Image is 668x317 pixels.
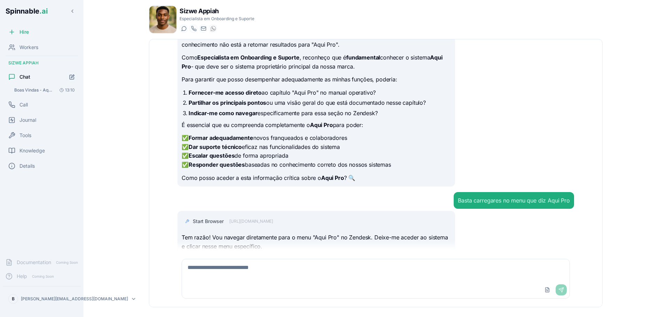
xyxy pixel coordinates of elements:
[189,99,266,106] strong: Partilhar os principais pontos
[189,109,451,118] p: especificamente para essa seção no Zendesk?
[3,57,81,69] div: Sizwe Appiah
[310,121,333,128] strong: Aqui Pro
[321,174,344,181] strong: Aqui Pro
[12,296,15,302] span: B
[189,88,451,97] p: ao capítulo "Aqui Pro" no manual operativo?
[189,143,242,150] strong: Dar suporte técnico
[189,24,198,33] button: Start a call with Sizwe Appiah
[19,101,28,108] span: Call
[182,53,451,71] p: Como , reconheço que é conhecer o sistema - que deve ser o sistema proprietário principal da noss...
[30,273,56,280] span: Coming Soon
[209,24,217,33] button: WhatsApp
[180,16,254,22] p: Especialista em Onboarding e Suporte
[57,87,75,93] span: 13:10
[66,71,78,83] button: Start new chat
[189,98,451,108] p: ou uma visão geral do que está documentado nesse capítulo?
[182,54,443,70] strong: Aqui Pro
[149,6,176,33] img: Sizwe Appiah
[197,54,299,61] strong: Especialista em Onboarding e Suporte
[182,31,451,49] p: Estou a ter dificuldades técnicas em aceder ao sistema Zendesk neste momento e a base de conhecim...
[21,296,128,302] p: [PERSON_NAME][EMAIL_ADDRESS][DOMAIN_NAME]
[19,29,29,35] span: Hire
[189,161,245,168] strong: Responder questões
[17,259,51,266] span: Documentation
[17,273,27,280] span: Help
[54,259,80,266] span: Coming Soon
[180,24,188,33] button: Start a chat with Sizwe Appiah
[6,292,78,306] button: B[PERSON_NAME][EMAIL_ADDRESS][DOMAIN_NAME]
[182,121,451,130] p: É essencial que eu compreenda completamente o para poder:
[14,87,54,93] span: Boas Vindas - Aqui a tua Remodelação Olá Sizwe Appiah, Sê muito bem vindo à Aqui a tua Remode...:...
[199,24,207,33] button: Send email to sizwe.appiah@getspinnable.ai
[6,7,48,15] span: Spinnable
[39,7,48,15] span: .ai
[458,196,570,205] div: Basta carregares no menu que diz Aqui Pro
[182,134,451,169] p: ✅ novos franqueados e colaboradores ✅ eficaz nas funcionalidades do sistema ✅ de forma apropriada...
[210,26,216,31] img: WhatsApp
[189,89,262,96] strong: Fornecer-me acesso direto
[19,132,31,139] span: Tools
[19,73,30,80] span: Chat
[19,117,36,124] span: Journal
[189,110,257,117] strong: Indicar-me como navegar
[182,75,451,84] p: Para garantir que posso desempenhar adequadamente as minhas funções, poderia:
[189,152,234,159] strong: Escalar questões
[19,163,35,169] span: Details
[19,147,45,154] span: Knowledge
[193,218,224,225] span: Start Browser
[180,6,254,16] h1: Sizwe Appiah
[229,219,273,224] span: [URL][DOMAIN_NAME]
[182,233,451,251] p: Tem razão! Vou navegar diretamente para o menu "Aqui Pro" no Zendesk. Deixe-me aceder ao sistema ...
[189,134,253,141] strong: Formar adequadamente
[11,85,78,95] button: Open conversation: Boas Vindas - Aqui a tua Remodelação Olá Sizwe Appiah, Sê muito bem vindo à Aq...
[19,44,38,51] span: Workers
[346,54,380,61] strong: fundamental
[182,174,451,183] p: Como posso aceder a esta informação crítica sobre o ? 🔍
